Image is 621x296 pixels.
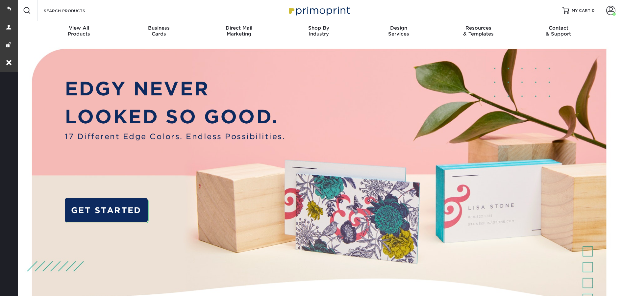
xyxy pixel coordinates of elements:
[359,25,438,31] span: Design
[286,3,352,17] img: Primoprint
[438,25,518,37] div: & Templates
[199,25,279,31] span: Direct Mail
[592,8,595,13] span: 0
[43,7,107,14] input: SEARCH PRODUCTS.....
[279,25,359,37] div: Industry
[39,25,119,37] div: Products
[279,21,359,42] a: Shop ByIndustry
[65,131,285,142] span: 17 Different Edge Colors. Endless Possibilities.
[119,25,199,37] div: Cards
[359,25,438,37] div: Services
[518,25,598,31] span: Contact
[39,21,119,42] a: View AllProducts
[39,25,119,31] span: View All
[65,75,285,103] p: EDGY NEVER
[279,25,359,31] span: Shop By
[438,25,518,31] span: Resources
[572,8,590,13] span: MY CART
[359,21,438,42] a: DesignServices
[438,21,518,42] a: Resources& Templates
[199,21,279,42] a: Direct MailMarketing
[65,103,285,131] p: LOOKED SO GOOD.
[119,21,199,42] a: BusinessCards
[518,21,598,42] a: Contact& Support
[119,25,199,31] span: Business
[65,198,148,223] a: GET STARTED
[199,25,279,37] div: Marketing
[518,25,598,37] div: & Support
